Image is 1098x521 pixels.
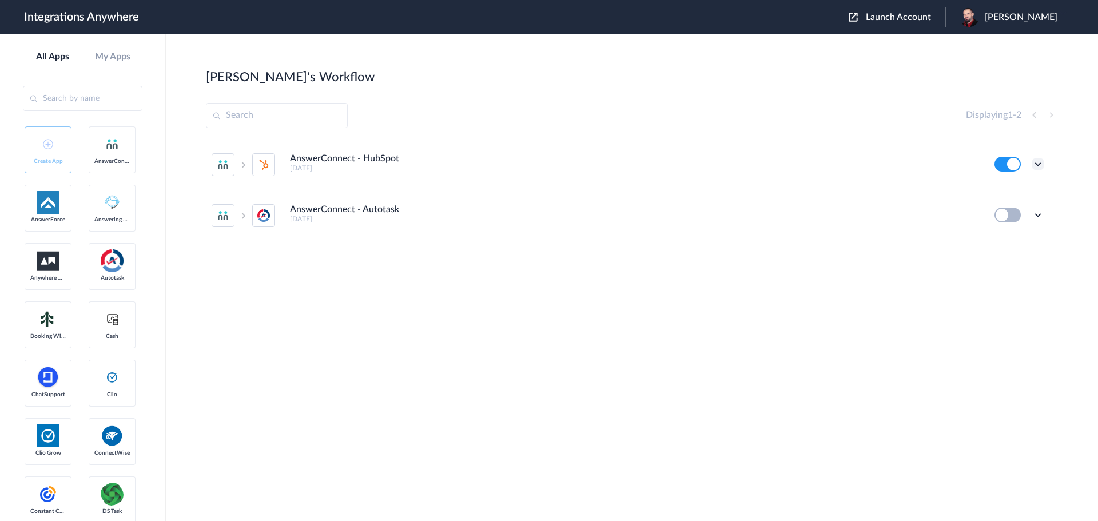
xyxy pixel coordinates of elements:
span: [PERSON_NAME] [985,12,1057,23]
span: 2 [1016,110,1021,120]
img: Setmore_Logo.svg [37,309,59,329]
h1: Integrations Anywhere [24,10,139,24]
img: add-icon.svg [43,139,53,149]
span: Clio [94,391,130,398]
span: Answering Service [94,216,130,223]
span: Autotask [94,275,130,281]
span: Clio Grow [30,450,66,456]
a: My Apps [83,51,143,62]
span: Cash [94,333,130,340]
img: answerconnect-logo.svg [105,137,119,151]
span: Booking Widget [30,333,66,340]
img: chatsupport-icon.svg [37,366,59,389]
img: aww.png [37,252,59,271]
span: Launch Account [866,13,931,22]
img: clio-logo.svg [105,371,119,384]
span: ConnectWise [94,450,130,456]
img: Answering_service.png [101,191,124,214]
img: connectwise.png [101,424,124,447]
img: launch-acct-icon.svg [849,13,858,22]
img: constant-contact.svg [37,483,59,506]
h4: AnswerConnect - HubSpot [290,153,399,164]
button: Launch Account [849,12,945,23]
span: ChatSupport [30,391,66,398]
img: autotask.png [101,249,124,272]
img: headshot.png [960,7,979,27]
span: AnswerConnect [94,158,130,165]
span: 1 [1008,110,1013,120]
h2: [PERSON_NAME]'s Workflow [206,70,375,85]
img: distributedSource.png [101,483,124,506]
img: Clio.jpg [37,424,59,447]
h5: [DATE] [290,164,979,172]
h4: Displaying - [966,110,1021,121]
span: DS Task [94,508,130,515]
a: All Apps [23,51,83,62]
input: Search by name [23,86,142,111]
span: AnswerForce [30,216,66,223]
img: af-app-logo.svg [37,191,59,214]
h5: [DATE] [290,215,979,223]
input: Search [206,103,348,128]
img: cash-logo.svg [105,312,120,326]
span: Create App [30,158,66,165]
span: Anywhere Works [30,275,66,281]
span: Constant Contact [30,508,66,515]
h4: AnswerConnect - Autotask [290,204,399,215]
